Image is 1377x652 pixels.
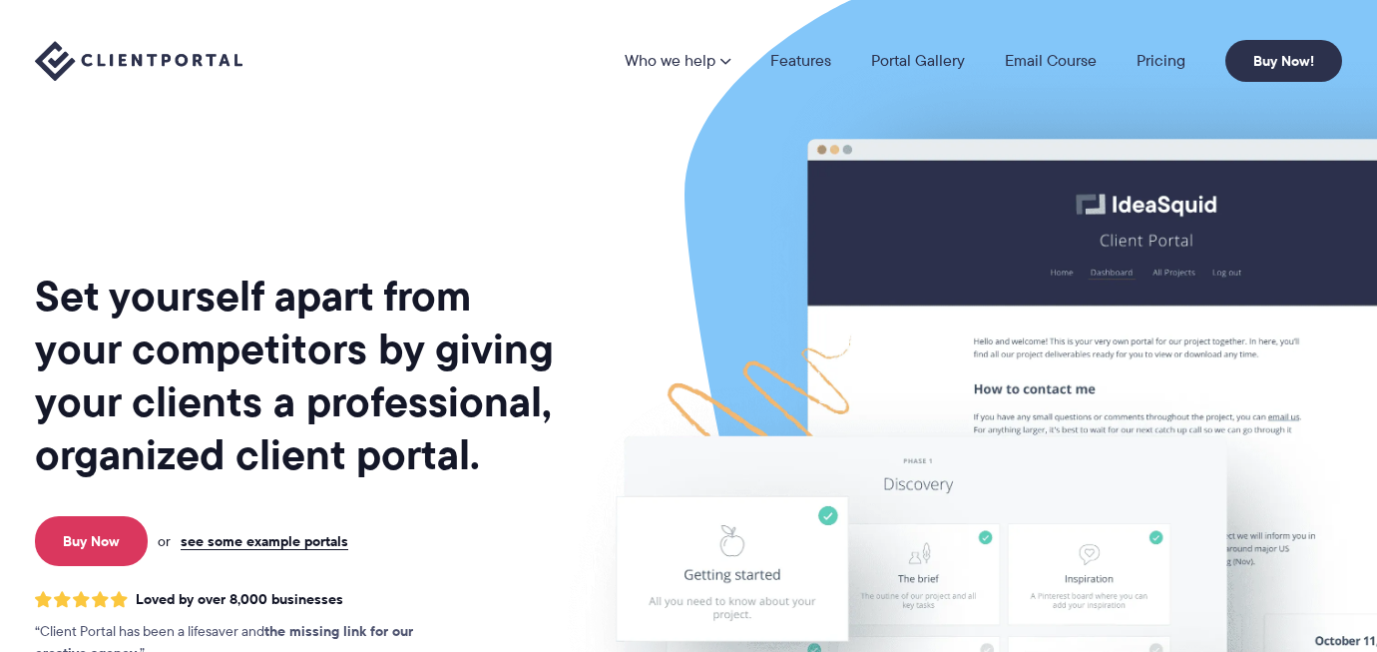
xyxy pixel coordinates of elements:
a: Pricing [1137,53,1185,69]
a: see some example portals [181,532,348,550]
span: Loved by over 8,000 businesses [136,591,343,608]
a: Features [770,53,831,69]
h1: Set yourself apart from your competitors by giving your clients a professional, organized client ... [35,270,558,481]
a: Buy Now! [1225,40,1342,82]
a: Who we help [625,53,730,69]
a: Email Course [1005,53,1097,69]
a: Portal Gallery [871,53,965,69]
a: Buy Now [35,516,148,566]
span: or [158,532,171,550]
